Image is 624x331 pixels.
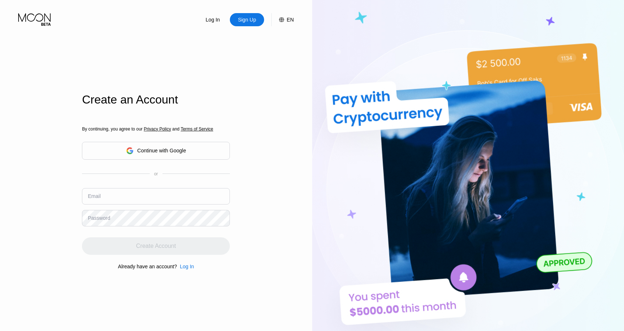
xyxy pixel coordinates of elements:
[180,264,194,269] div: Log In
[237,16,257,23] div: Sign Up
[271,13,294,26] div: EN
[196,13,230,26] div: Log In
[88,193,101,199] div: Email
[171,126,181,132] span: and
[88,215,110,221] div: Password
[177,264,194,269] div: Log In
[287,17,294,23] div: EN
[82,93,230,106] div: Create an Account
[181,126,213,132] span: Terms of Service
[82,126,230,132] div: By continuing, you agree to our
[144,126,171,132] span: Privacy Policy
[230,13,264,26] div: Sign Up
[82,142,230,160] div: Continue with Google
[137,148,186,153] div: Continue with Google
[118,264,177,269] div: Already have an account?
[205,16,221,23] div: Log In
[154,171,158,176] div: or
